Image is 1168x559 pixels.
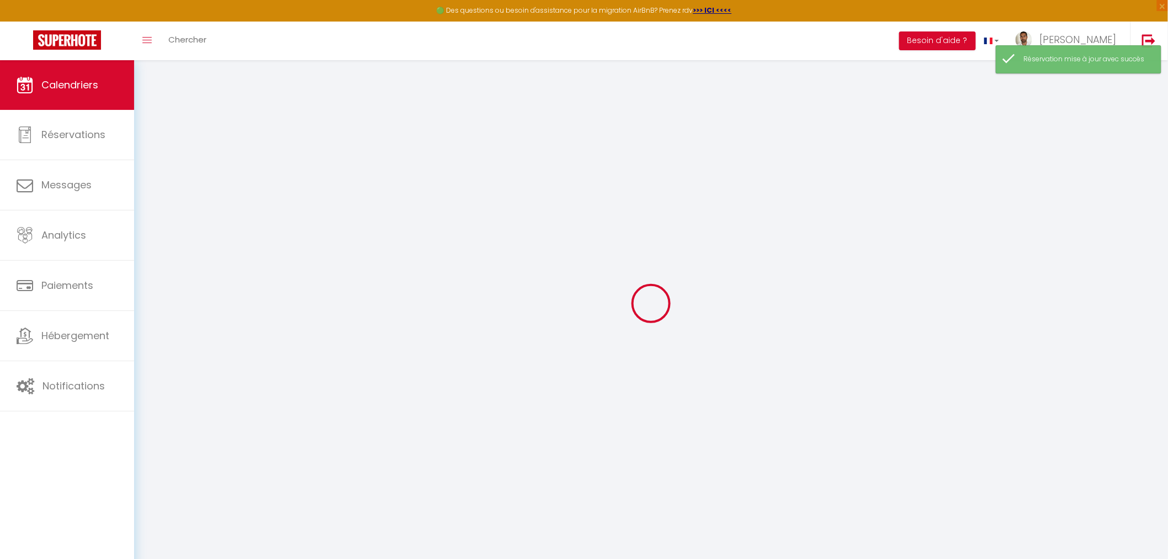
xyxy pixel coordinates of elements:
span: [PERSON_NAME] [1039,33,1117,46]
button: Besoin d'aide ? [899,31,976,50]
span: Chercher [168,34,206,45]
span: Réservations [41,128,105,141]
div: Réservation mise à jour avec succès [1024,54,1150,65]
a: ... [PERSON_NAME] [1007,22,1130,60]
span: Messages [41,178,92,192]
a: Chercher [160,22,215,60]
span: Hébergement [41,329,109,342]
img: Super Booking [33,30,101,50]
span: Paiements [41,278,93,292]
span: Calendriers [41,78,98,92]
span: Analytics [41,228,86,242]
img: ... [1016,31,1032,48]
a: >>> ICI <<<< [693,6,732,15]
img: logout [1142,34,1156,48]
span: Notifications [43,379,105,393]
